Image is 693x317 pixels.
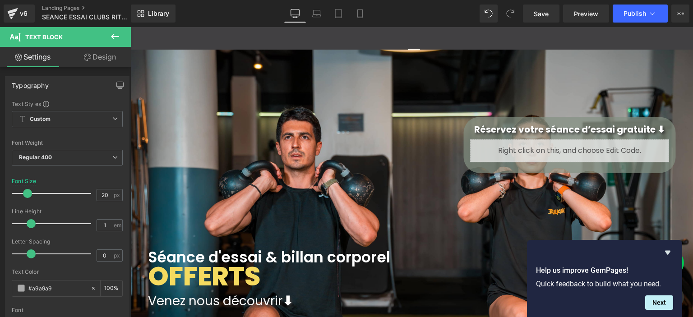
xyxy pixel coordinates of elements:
[18,231,130,267] font: OFFERTS
[12,208,123,215] div: Line Height
[344,96,535,109] span: Réservez votre séance d’essai gratuite ⬇
[214,5,349,72] img: ritmsport
[114,222,121,228] span: em
[563,5,609,23] a: Preview
[67,47,133,67] a: Design
[12,140,123,146] div: Font Weight
[18,8,29,19] div: v6
[42,5,146,12] a: Landing Pages
[536,247,673,310] div: Help us improve GemPages!
[19,154,52,161] b: Regular 400
[536,265,673,276] h2: Help us improve GemPages!
[534,9,549,18] span: Save
[30,115,51,123] b: Custom
[12,239,123,245] div: Letter Spacing
[12,100,123,107] div: Text Styles
[284,5,306,23] a: Desktop
[42,14,129,21] span: SEANCE ESSAI CLUBS RITM NANTES
[25,33,63,41] span: Text Block
[662,247,673,258] button: Hide survey
[624,10,646,17] span: Publish
[306,5,328,23] a: Laptop
[131,5,176,23] a: New Library
[114,192,121,198] span: px
[18,220,260,241] span: Séance d'essai & billan corporel
[501,5,519,23] button: Redo
[349,5,371,23] a: Mobile
[328,5,349,23] a: Tablet
[12,269,123,275] div: Text Color
[4,5,35,23] a: v6
[574,9,598,18] span: Preview
[671,5,689,23] button: More
[152,265,162,283] strong: ⬇
[148,9,169,18] span: Library
[12,307,123,313] div: Font
[101,280,122,296] div: %
[12,77,49,89] div: Typography
[28,283,86,293] input: Color
[613,5,668,23] button: Publish
[114,253,121,258] span: px
[480,5,498,23] button: Undo
[536,280,673,288] p: Quick feedback to build what you need.
[12,178,37,184] div: Font Size
[645,295,673,310] button: Next question
[18,265,152,283] span: Venez nous découvrir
